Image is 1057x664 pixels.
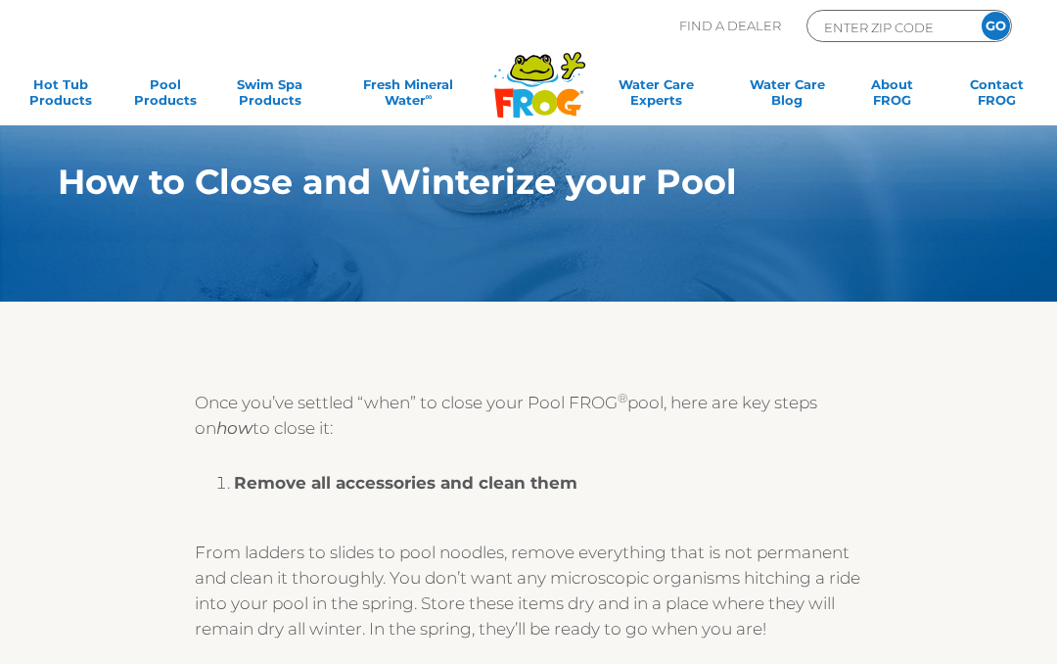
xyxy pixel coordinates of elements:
a: ContactFROG [956,76,1037,116]
input: GO [982,12,1010,40]
a: Water CareExperts [589,76,723,116]
a: Swim SpaProducts [229,76,310,116]
a: Water CareBlog [747,76,828,116]
p: From ladders to slides to pool noodles, remove everything that is not permanent and clean it thor... [195,540,861,641]
a: PoolProducts [124,76,206,116]
em: how [216,418,253,438]
p: Find A Dealer [679,10,781,42]
a: AboutFROG [851,76,933,116]
sup: ∞ [426,91,433,102]
h1: How to Close and Winterize your Pool [58,163,929,202]
p: Once you’ve settled “when” to close your Pool FROG pool, here are key steps on to close it: [195,390,861,441]
a: Hot TubProducts [20,76,101,116]
input: Zip Code Form [822,16,954,38]
strong: Remove all accessories and clean them [234,473,577,493]
sup: ® [618,391,627,405]
a: Fresh MineralWater∞ [334,76,483,116]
